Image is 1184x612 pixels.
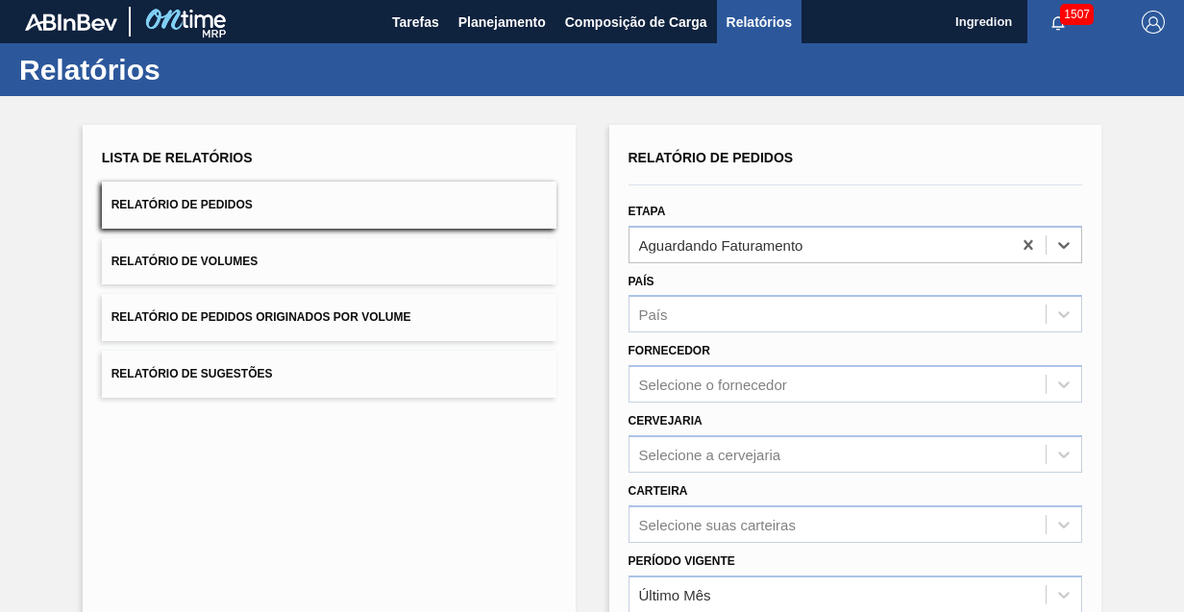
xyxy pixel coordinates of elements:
div: Último Mês [639,586,711,602]
img: Logout [1142,11,1165,34]
h1: Relatórios [19,59,360,81]
span: Relatórios [727,11,792,34]
span: Relatório de Pedidos Originados por Volume [111,310,411,324]
div: Aguardando Faturamento [639,236,803,253]
span: Tarefas [392,11,439,34]
button: Relatório de Sugestões [102,351,556,398]
div: Selecione o fornecedor [639,377,787,393]
label: Cervejaria [629,414,703,428]
div: Selecione a cervejaria [639,446,781,462]
label: Fornecedor [629,344,710,357]
button: Notificações [1027,9,1089,36]
button: Relatório de Pedidos [102,182,556,229]
span: Lista de Relatórios [102,150,253,165]
span: Relatório de Volumes [111,255,258,268]
span: Composição de Carga [565,11,707,34]
label: Período Vigente [629,554,735,568]
span: 1507 [1060,4,1094,25]
div: País [639,306,668,323]
label: Carteira [629,484,688,498]
span: Relatório de Pedidos [111,198,253,211]
img: TNhmsLtSVTkK8tSr43FrP2fwEKptu5GPRR3wAAAABJRU5ErkJggg== [25,13,117,31]
label: País [629,275,654,288]
button: Relatório de Pedidos Originados por Volume [102,294,556,341]
div: Selecione suas carteiras [639,516,796,532]
span: Relatório de Pedidos [629,150,794,165]
span: Planejamento [458,11,546,34]
span: Relatório de Sugestões [111,367,273,380]
label: Etapa [629,205,666,218]
button: Relatório de Volumes [102,238,556,285]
